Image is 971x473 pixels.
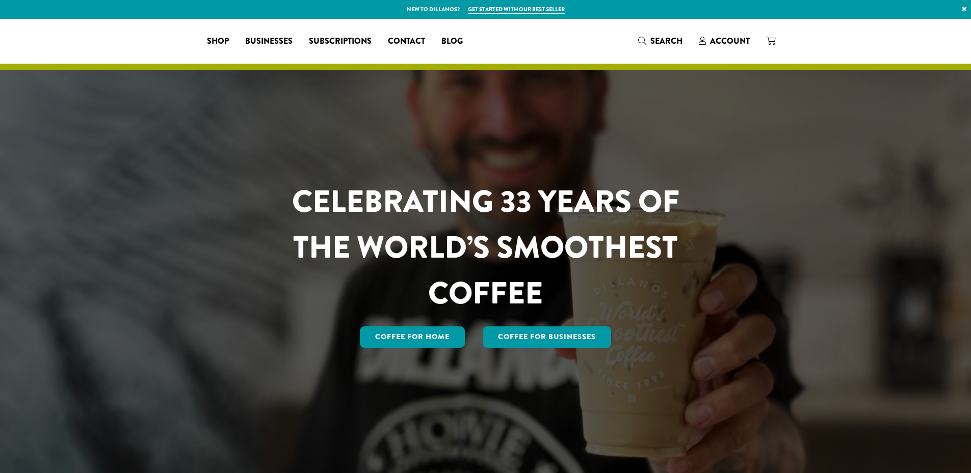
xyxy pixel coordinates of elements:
a: Coffee For Businesses [483,326,611,348]
span: Blog [441,35,463,48]
span: Subscriptions [309,35,372,48]
span: Account [710,35,750,47]
a: Search [630,33,691,49]
a: Get started with our best seller [468,5,565,14]
span: Businesses [245,35,293,48]
a: Coffee for Home [360,326,465,348]
a: Shop [199,33,237,49]
span: Search [650,35,683,47]
span: Contact [388,35,425,48]
h1: CELEBRATING 33 YEARS OF THE WORLD’S SMOOTHEST COFFEE [262,179,710,316]
span: Shop [207,35,229,48]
